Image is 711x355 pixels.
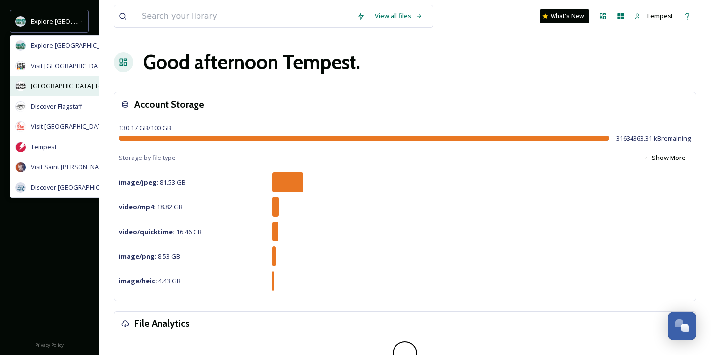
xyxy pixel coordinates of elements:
[119,153,176,162] span: Storage by file type
[119,276,157,285] strong: image/heic :
[614,134,691,143] span: -31634363.31 kB remaining
[119,227,202,236] span: 16.46 GB
[16,16,26,26] img: 67e7af72-b6c8-455a-acf8-98e6fe1b68aa.avif
[119,276,181,285] span: 4.43 GB
[638,148,691,167] button: Show More
[31,162,110,172] span: Visit Saint [PERSON_NAME]
[119,252,180,261] span: 8.53 GB
[16,183,26,193] img: DLV-Blue-Stacked%20%281%29.png
[35,338,64,350] a: Privacy Policy
[119,202,183,211] span: 18.82 GB
[31,16,166,26] span: Explore [GEOGRAPHIC_DATA][PERSON_NAME]
[31,81,119,91] span: [GEOGRAPHIC_DATA] Tourism
[31,61,107,71] span: Visit [GEOGRAPHIC_DATA]
[31,102,82,111] span: Discover Flagstaff
[16,61,26,71] img: unnamed.jpg
[370,6,428,26] a: View all files
[31,142,57,152] span: Tempest
[134,316,190,331] h3: File Analytics
[134,97,204,112] h3: Account Storage
[119,202,156,211] strong: video/mp4 :
[668,312,696,340] button: Open Chat
[16,81,26,91] img: parks%20beach.jpg
[16,41,26,51] img: 67e7af72-b6c8-455a-acf8-98e6fe1b68aa.avif
[646,11,673,20] span: Tempest
[119,227,175,236] strong: video/quicktime :
[119,252,157,261] strong: image/png :
[119,178,186,187] span: 81.53 GB
[31,183,120,192] span: Discover [GEOGRAPHIC_DATA]
[119,123,171,132] span: 130.17 GB / 100 GB
[31,41,166,50] span: Explore [GEOGRAPHIC_DATA][PERSON_NAME]
[35,342,64,348] span: Privacy Policy
[143,47,360,77] h1: Good afternoon Tempest .
[137,5,352,27] input: Search your library
[16,102,26,112] img: Untitled%20design%20(1).png
[630,6,678,26] a: Tempest
[16,162,26,172] img: Visit%20Saint%20Paul%20Updated%20Profile%20Image.jpg
[16,122,26,132] img: vsbm-stackedMISH_CMYKlogo2017.jpg
[16,142,26,152] img: tempest-red-icon-rounded.png
[31,122,107,131] span: Visit [GEOGRAPHIC_DATA]
[540,9,589,23] a: What's New
[119,178,158,187] strong: image/jpeg :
